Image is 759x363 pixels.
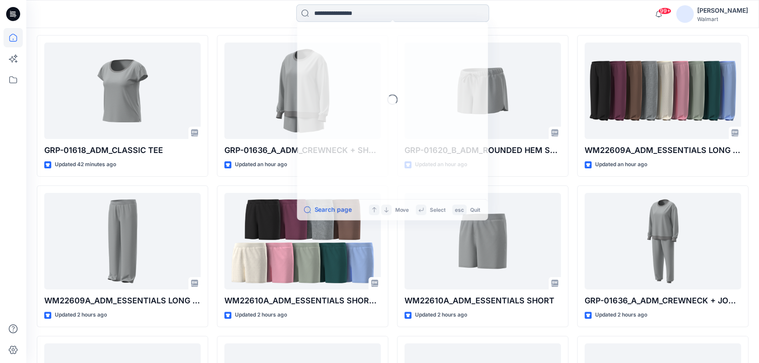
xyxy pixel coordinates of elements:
img: avatar [676,5,694,23]
a: GRP-01618_ADM_CLASSIC TEE [44,43,201,139]
p: Updated 2 hours ago [55,310,107,320]
p: GRP-01636_A_ADM_CREWNECK + JOGGER SET [585,295,741,307]
a: GRP-01636_A_ADM_CREWNECK + SHORT SET [224,43,381,139]
p: Updated an hour ago [595,160,647,169]
a: WM22610A_ADM_ESSENTIALS SHORT [404,193,561,290]
p: Updated 2 hours ago [595,310,647,320]
p: Updated 2 hours ago [415,310,467,320]
a: WM22609A_ADM_ESSENTIALS LONG PANT [44,193,201,290]
a: WM22609A_ADM_ESSENTIALS LONG PANT_COLORWAY [585,43,741,139]
p: Select [430,205,446,214]
span: 99+ [658,7,671,14]
div: Walmart [697,16,748,22]
p: Updated 42 minutes ago [55,160,116,169]
p: Updated 2 hours ago [235,310,287,320]
p: Quit [470,205,480,214]
p: WM22609A_ADM_ESSENTIALS LONG PANT [44,295,201,307]
p: esc [455,205,464,214]
button: Search page [304,205,352,215]
p: WM22610A_ADM_ESSENTIALS SHORT [404,295,561,307]
a: GRP-01636_A_ADM_CREWNECK + JOGGER SET [585,193,741,290]
p: Move [395,205,409,214]
p: Updated an hour ago [235,160,287,169]
a: WM22610A_ADM_ESSENTIALS SHORT_COLORWAY [224,193,381,290]
p: WM22610A_ADM_ESSENTIALS SHORT_COLORWAY [224,295,381,307]
p: GRP-01618_ADM_CLASSIC TEE [44,144,201,157]
p: GRP-01636_A_ADM_CREWNECK + SHORT SET [224,144,381,157]
p: WM22609A_ADM_ESSENTIALS LONG PANT_COLORWAY [585,144,741,157]
div: [PERSON_NAME] [697,5,748,16]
